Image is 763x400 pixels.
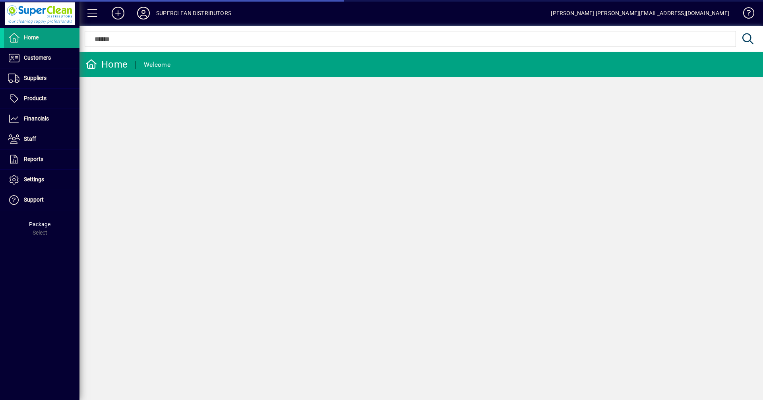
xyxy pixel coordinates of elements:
button: Add [105,6,131,20]
a: Products [4,89,79,109]
a: Settings [4,170,79,190]
div: [PERSON_NAME] [PERSON_NAME][EMAIL_ADDRESS][DOMAIN_NAME] [551,7,729,19]
span: Reports [24,156,43,162]
span: Package [29,221,50,227]
div: SUPERCLEAN DISTRIBUTORS [156,7,231,19]
a: Staff [4,129,79,149]
a: Suppliers [4,68,79,88]
div: Welcome [144,58,170,71]
a: Financials [4,109,79,129]
span: Customers [24,54,51,61]
a: Customers [4,48,79,68]
a: Knowledge Base [737,2,753,27]
span: Support [24,196,44,203]
button: Profile [131,6,156,20]
span: Suppliers [24,75,46,81]
span: Staff [24,136,36,142]
a: Reports [4,150,79,169]
div: Home [85,58,128,71]
span: Products [24,95,46,101]
a: Support [4,190,79,210]
span: Settings [24,176,44,183]
span: Home [24,34,39,41]
span: Financials [24,115,49,122]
